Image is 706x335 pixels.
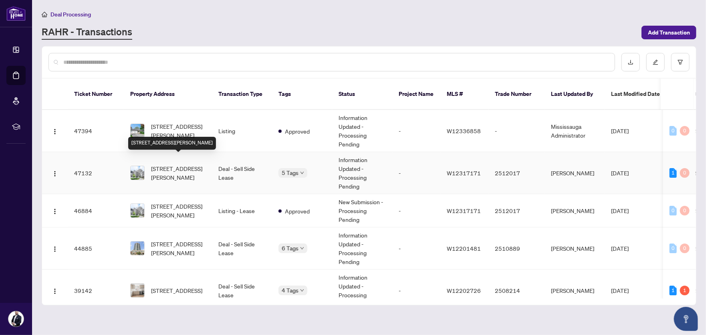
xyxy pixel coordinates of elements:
img: Logo [52,288,58,294]
td: Information Updated - Processing Pending [332,110,392,152]
span: [DATE] [611,245,629,252]
td: [PERSON_NAME] [545,152,605,194]
span: Last Modified Date [611,89,660,98]
span: [DATE] [611,169,629,177]
th: Trade Number [488,79,545,110]
button: edit [646,53,665,71]
th: Ticket Number [68,79,124,110]
span: down [300,246,304,250]
th: Last Modified Date [605,79,677,110]
td: 2508214 [488,270,545,312]
td: 2510889 [488,227,545,270]
span: [STREET_ADDRESS][PERSON_NAME] [151,122,206,140]
img: thumbnail-img [131,166,144,180]
span: 6 Tags [282,244,299,253]
button: Logo [48,166,61,179]
th: Project Name [392,79,440,110]
th: Status [332,79,392,110]
button: Logo [48,124,61,137]
td: 47132 [68,152,124,194]
img: Logo [52,208,58,215]
div: 1 [680,286,690,295]
td: 2512017 [488,152,545,194]
span: W12202726 [447,287,481,294]
td: - [392,194,440,227]
div: 0 [680,168,690,178]
div: 0 [670,126,677,136]
button: Logo [48,284,61,297]
div: [STREET_ADDRESS][PERSON_NAME] [128,137,216,150]
img: thumbnail-img [131,242,144,255]
td: [PERSON_NAME] [545,227,605,270]
img: Logo [52,171,58,177]
span: home [42,12,47,17]
img: thumbnail-img [131,124,144,138]
button: filter [671,53,690,71]
span: Approved [285,127,310,136]
td: Deal - Sell Side Lease [212,270,272,312]
span: edit [653,59,658,65]
td: - [392,152,440,194]
span: down [300,288,304,292]
span: 5 Tags [282,168,299,177]
span: [STREET_ADDRESS] [151,286,202,295]
button: Logo [48,204,61,217]
td: - [392,227,440,270]
span: down [300,171,304,175]
td: Information Updated - Processing Pending [332,270,392,312]
img: Logo [52,246,58,252]
span: [STREET_ADDRESS][PERSON_NAME] [151,240,206,257]
span: Approved [285,207,310,215]
img: thumbnail-img [131,204,144,217]
td: [PERSON_NAME] [545,270,605,312]
th: Tags [272,79,332,110]
a: RAHR - Transactions [42,25,132,40]
td: Listing [212,110,272,152]
td: - [392,110,440,152]
td: 44885 [68,227,124,270]
span: 4 Tags [282,286,299,295]
img: Profile Icon [8,311,24,327]
span: W12317171 [447,207,481,214]
span: Deal Processing [50,11,91,18]
td: Listing - Lease [212,194,272,227]
div: 0 [680,206,690,215]
span: W12201481 [447,245,481,252]
span: W12336858 [447,127,481,134]
th: MLS # [440,79,488,110]
td: 2512017 [488,194,545,227]
td: New Submission - Processing Pending [332,194,392,227]
div: 1 [670,286,677,295]
span: [DATE] [611,287,629,294]
img: thumbnail-img [131,284,144,297]
div: 0 [670,206,677,215]
td: [PERSON_NAME] [545,194,605,227]
button: Logo [48,242,61,255]
td: 39142 [68,270,124,312]
div: 0 [680,244,690,253]
span: W12317171 [447,169,481,177]
span: [DATE] [611,127,629,134]
th: Property Address [124,79,212,110]
span: [DATE] [611,207,629,214]
td: Mississauga Administrator [545,110,605,152]
span: download [628,59,633,65]
td: Information Updated - Processing Pending [332,152,392,194]
div: 0 [670,244,677,253]
span: [STREET_ADDRESS][PERSON_NAME] [151,202,206,219]
button: Add Transaction [641,26,696,39]
span: filter [678,59,683,65]
img: Logo [52,128,58,135]
button: Open asap [674,307,698,331]
td: Information Updated - Processing Pending [332,227,392,270]
td: Deal - Sell Side Lease [212,152,272,194]
td: - [488,110,545,152]
td: - [392,270,440,312]
span: Add Transaction [648,26,690,39]
td: 46884 [68,194,124,227]
div: 0 [680,126,690,136]
span: [STREET_ADDRESS][PERSON_NAME] [151,164,206,182]
div: 1 [670,168,677,178]
th: Last Updated By [545,79,605,110]
th: Transaction Type [212,79,272,110]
